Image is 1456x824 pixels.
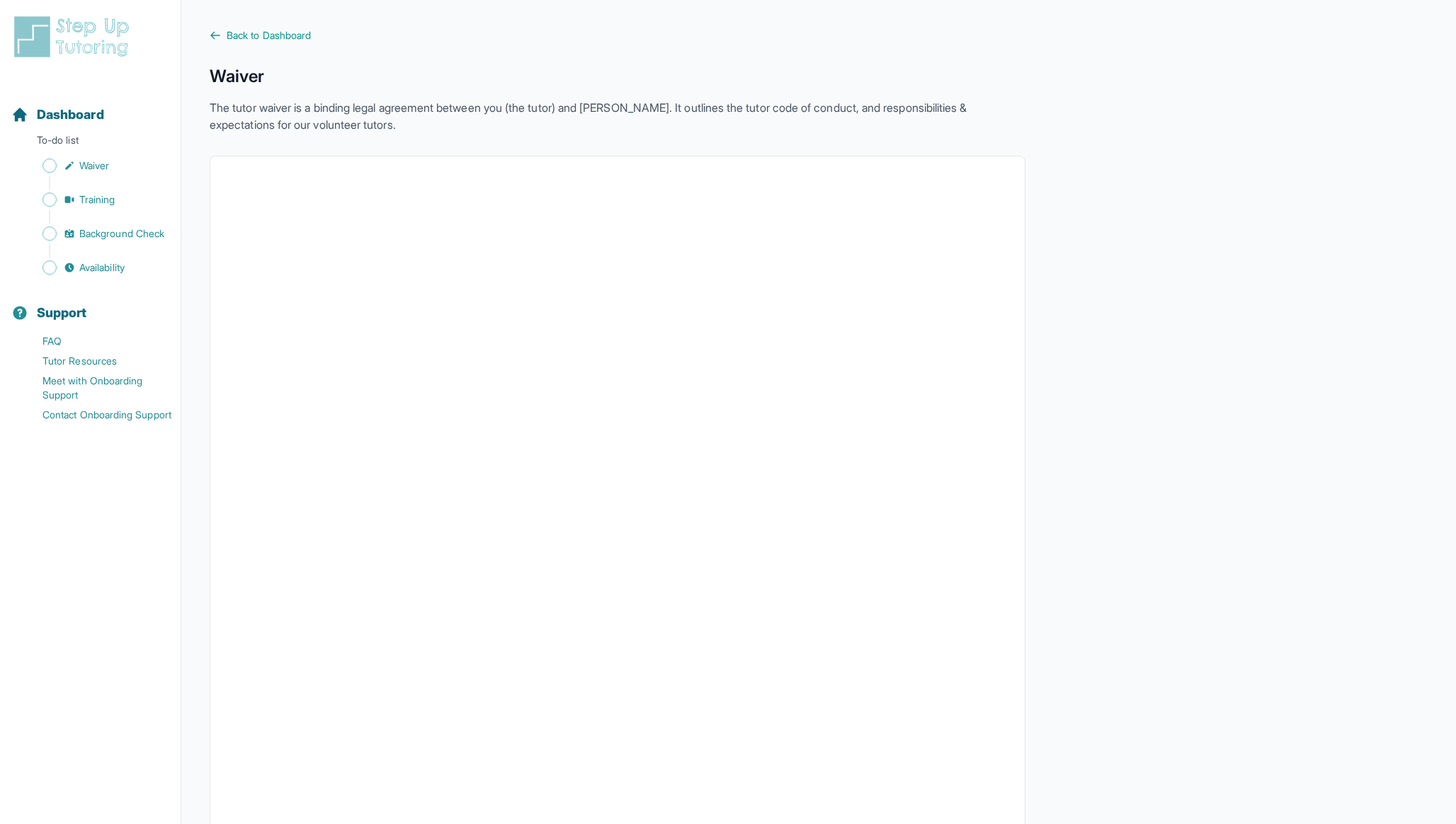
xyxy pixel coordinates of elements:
span: Back to Dashboard [227,28,311,42]
span: Waiver [79,159,109,173]
a: Training [11,190,181,210]
a: Waiver [11,156,181,176]
a: Dashboard [11,105,104,125]
span: Training [79,193,115,207]
span: Support [37,303,87,323]
span: Dashboard [37,105,104,125]
a: Back to Dashboard [210,28,1025,42]
p: To-do list [6,133,175,153]
a: FAQ [11,331,181,351]
a: Contact Onboarding Support [11,405,181,425]
a: Background Check [11,224,181,244]
a: Availability [11,258,181,277]
span: Availability [79,261,125,275]
span: Background Check [79,227,164,241]
button: Support [6,280,175,328]
img: logo [11,14,137,59]
h1: Waiver [210,65,1025,88]
p: The tutor waiver is a binding legal agreement between you (the tutor) and [PERSON_NAME]. It outli... [210,99,1025,133]
a: Tutor Resources [11,351,181,371]
button: Dashboard [6,82,175,130]
a: Meet with Onboarding Support [11,371,181,405]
